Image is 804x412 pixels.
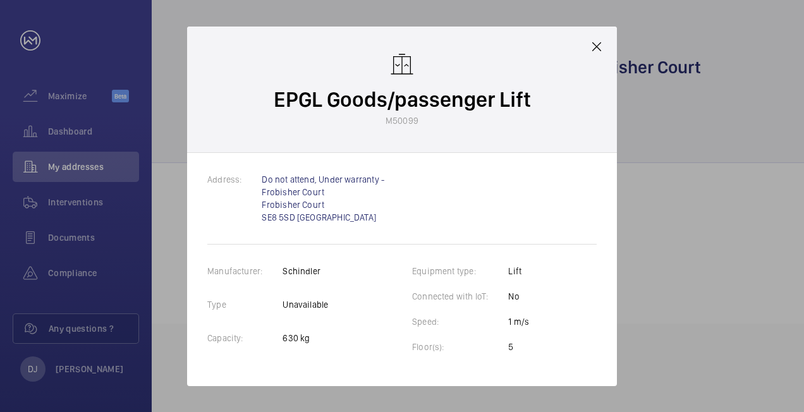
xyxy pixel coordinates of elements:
label: Manufacturer: [207,266,283,276]
p: Lift [508,265,529,277]
label: Address: [207,174,262,185]
a: Do not attend, Under warranty - Frobisher Court Frobisher Court SE8 5SD [GEOGRAPHIC_DATA] [262,174,384,222]
label: Equipment type: [412,266,496,276]
label: Capacity: [207,333,264,343]
label: Speed: [412,317,459,327]
label: Type [207,300,247,310]
img: elevator.svg [389,52,415,77]
label: Floor(s): [412,342,465,352]
p: Schindler [283,265,328,277]
p: 630 kg [283,332,328,344]
p: 5 [508,341,529,353]
p: Unavailable [283,298,328,311]
label: Connected with IoT: [412,291,508,301]
p: No [508,290,529,303]
p: 1 m/s [508,315,529,328]
p: EPGL Goods/passenger Lift [274,85,531,114]
p: M50099 [386,114,418,127]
